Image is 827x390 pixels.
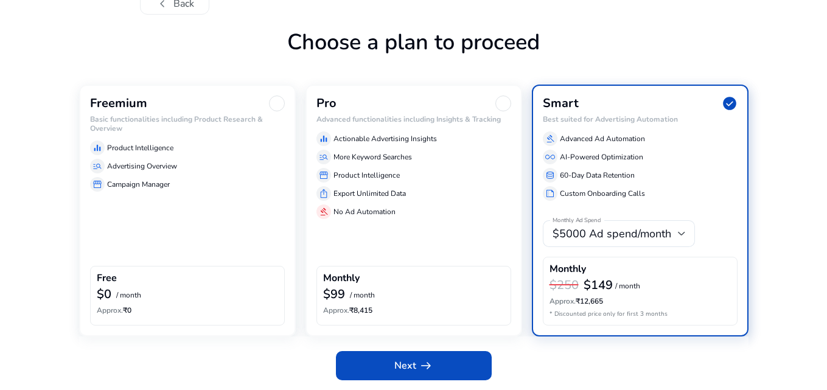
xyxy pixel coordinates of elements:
span: equalizer [92,143,102,153]
p: Actionable Advertising Insights [333,133,437,144]
p: / month [350,291,375,299]
span: check_circle [722,96,738,111]
span: Approx. [323,305,349,315]
h4: Monthly [323,273,360,284]
span: summarize [545,189,555,198]
h3: $250 [550,278,579,293]
span: Approx. [550,296,576,306]
b: $99 [323,286,345,302]
span: arrow_right_alt [419,358,433,373]
span: manage_search [319,152,329,162]
p: Export Unlimited Data [333,188,406,199]
span: gavel [545,134,555,144]
span: database [545,170,555,180]
span: storefront [92,179,102,189]
p: Custom Onboarding Calls [560,188,645,199]
p: Advertising Overview [107,161,177,172]
h4: Free [97,273,117,284]
p: No Ad Automation [333,206,396,217]
span: gavel [319,207,329,217]
p: * Discounted price only for first 3 months [550,310,731,319]
span: equalizer [319,134,329,144]
span: all_inclusive [545,152,555,162]
b: $149 [584,277,613,293]
p: / month [615,282,640,290]
p: 60-Day Data Retention [560,170,635,181]
p: / month [116,291,141,299]
h1: Choose a plan to proceed [79,29,748,85]
h6: Best suited for Advertising Automation [543,115,738,124]
p: More Keyword Searches [333,151,412,162]
p: Campaign Manager [107,179,170,190]
span: ios_share [319,189,329,198]
span: Next [394,358,433,373]
h6: Advanced functionalities including Insights & Tracking [316,115,511,124]
button: Nextarrow_right_alt [336,351,492,380]
span: manage_search [92,161,102,171]
h6: ₹0 [97,306,278,315]
p: Product Intelligence [107,142,173,153]
h6: ₹12,665 [550,297,731,305]
p: Advanced Ad Automation [560,133,645,144]
span: $5000 Ad spend/month [553,226,671,241]
b: $0 [97,286,111,302]
h6: ₹8,415 [323,306,504,315]
h3: Pro [316,96,337,111]
h3: Smart [543,96,579,111]
h6: Basic functionalities including Product Research & Overview [90,115,285,133]
span: Approx. [97,305,123,315]
h3: Freemium [90,96,147,111]
p: Product Intelligence [333,170,400,181]
h4: Monthly [550,263,586,275]
mat-label: Monthly Ad Spend [553,217,601,225]
span: storefront [319,170,329,180]
p: AI-Powered Optimization [560,151,643,162]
